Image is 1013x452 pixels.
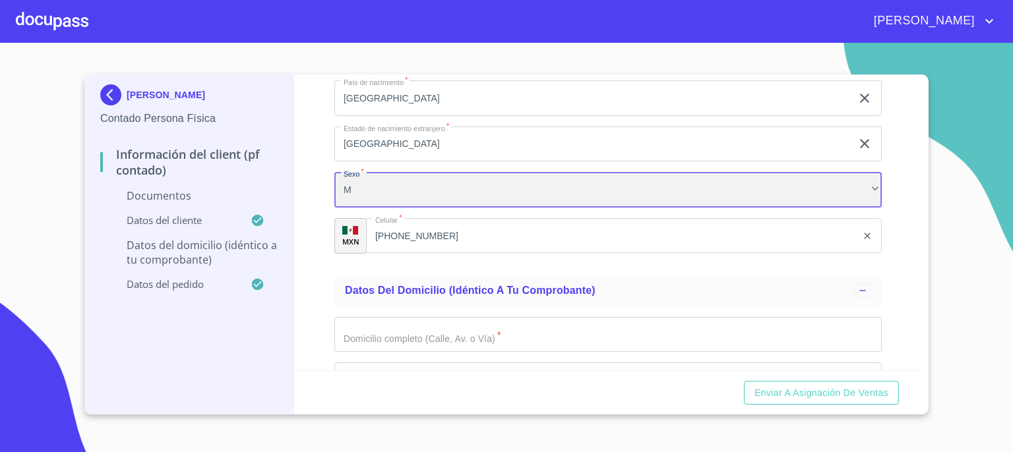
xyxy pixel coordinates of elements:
button: clear input [862,231,873,241]
button: account of current user [864,11,997,32]
div: Datos del domicilio (idéntico a tu comprobante) [334,275,882,306]
span: Datos del domicilio (idéntico a tu comprobante) [345,285,596,296]
p: Datos del pedido [100,277,251,291]
p: Documentos [100,188,278,203]
p: MXN [342,237,359,246]
img: Docupass spot blue [100,84,127,105]
button: clear input [857,90,873,106]
p: Información del Client (PF contado) [100,146,278,178]
span: [PERSON_NAME] [864,11,981,32]
div: [PERSON_NAME] [100,84,278,111]
span: Enviar a Asignación de Ventas [754,385,888,401]
button: clear input [857,136,873,152]
div: M [334,172,882,208]
button: Enviar a Asignación de Ventas [744,381,899,405]
p: Datos del cliente [100,213,251,227]
img: R93DlvwvvjP9fbrDwZeCRYBHk45OWMq+AAOlFVsxT89f82nwPLnD58IP7+ANJEaWYhP0Tx8kkA0WlQMPQsAAgwAOmBj20AXj6... [342,226,358,235]
p: [PERSON_NAME] [127,90,205,100]
p: Datos del domicilio (idéntico a tu comprobante) [100,238,278,267]
p: Contado Persona Física [100,111,278,127]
